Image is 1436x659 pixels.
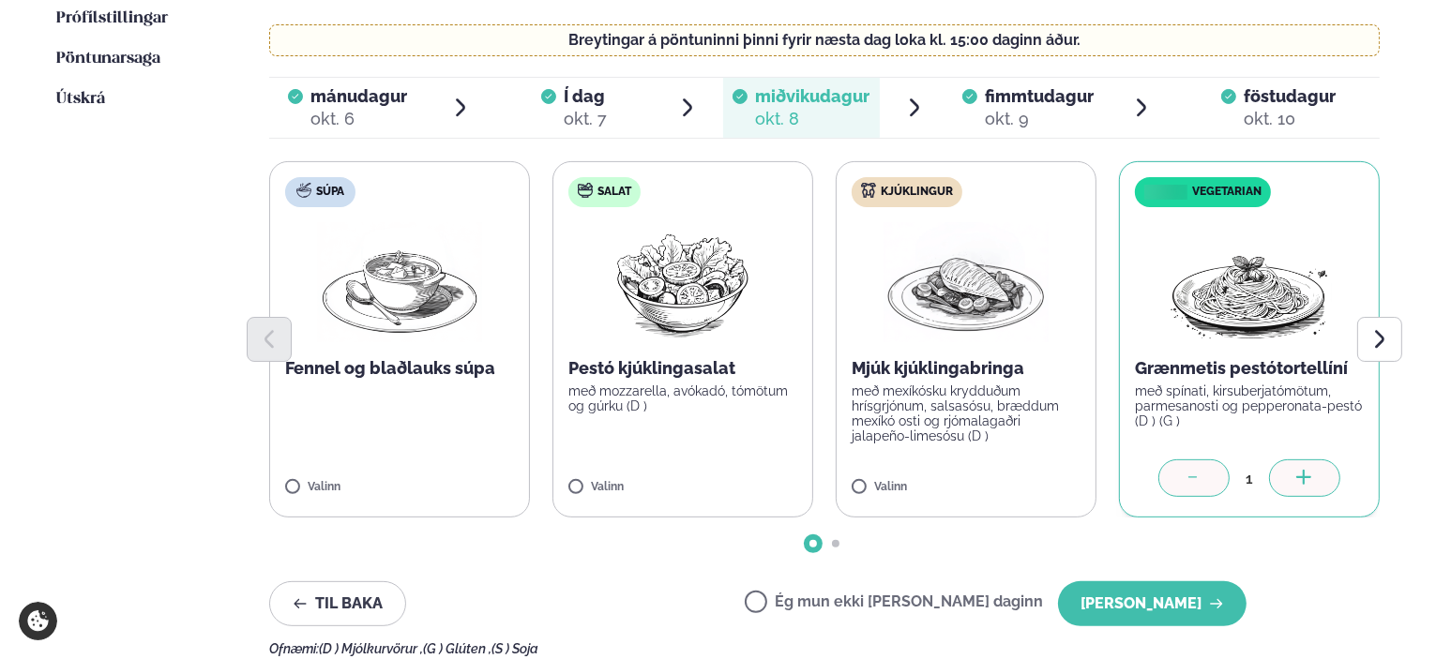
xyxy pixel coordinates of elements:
[881,185,953,200] span: Kjúklingur
[1244,86,1336,106] span: föstudagur
[56,10,168,26] span: Prófílstillingar
[296,183,311,198] img: soup.svg
[1140,184,1191,202] img: icon
[861,183,876,198] img: chicken.svg
[852,357,1081,380] p: Mjúk kjúklingabringa
[564,108,607,130] div: okt. 7
[755,108,869,130] div: okt. 8
[491,641,538,656] span: (S ) Soja
[1135,357,1364,380] p: Grænmetis pestótortellíní
[310,86,407,106] span: mánudagur
[884,222,1049,342] img: Chicken-breast.png
[1167,222,1332,342] img: Spagetti.png
[1357,317,1402,362] button: Next slide
[310,108,407,130] div: okt. 6
[1230,468,1269,489] div: 1
[755,86,869,106] span: miðvikudagur
[564,85,607,108] span: Í dag
[285,357,514,380] p: Fennel og blaðlauks súpa
[56,91,105,107] span: Útskrá
[56,88,105,111] a: Útskrá
[985,86,1094,106] span: fimmtudagur
[1192,185,1262,200] span: Vegetarian
[568,383,797,413] p: með mozzarella, avókadó, tómötum og gúrku (D )
[269,641,1380,656] div: Ofnæmi:
[578,183,593,198] img: salad.svg
[1244,108,1336,130] div: okt. 10
[319,641,423,656] span: (D ) Mjólkurvörur ,
[832,540,839,547] span: Go to slide 2
[568,357,797,380] p: Pestó kjúklingasalat
[1058,581,1247,626] button: [PERSON_NAME]
[597,185,631,200] span: Salat
[852,383,1081,443] p: með mexíkósku krydduðum hrísgrjónum, salsasósu, bræddum mexíkó osti og rjómalagaðri jalapeño-lime...
[985,108,1094,130] div: okt. 9
[423,641,491,656] span: (G ) Glúten ,
[269,581,406,626] button: Til baka
[289,33,1361,48] p: Breytingar á pöntuninni þinni fyrir næsta dag loka kl. 15:00 daginn áður.
[56,48,160,70] a: Pöntunarsaga
[56,7,168,30] a: Prófílstillingar
[19,602,57,640] a: Cookie settings
[1135,383,1364,428] p: með spínati, kirsuberjatómötum, parmesanosti og pepperonata-pestó (D ) (G )
[317,222,482,342] img: Soup.png
[600,222,766,342] img: Salad.png
[247,317,292,362] button: Previous slide
[809,540,817,547] span: Go to slide 1
[56,51,160,67] span: Pöntunarsaga
[316,185,344,200] span: Súpa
